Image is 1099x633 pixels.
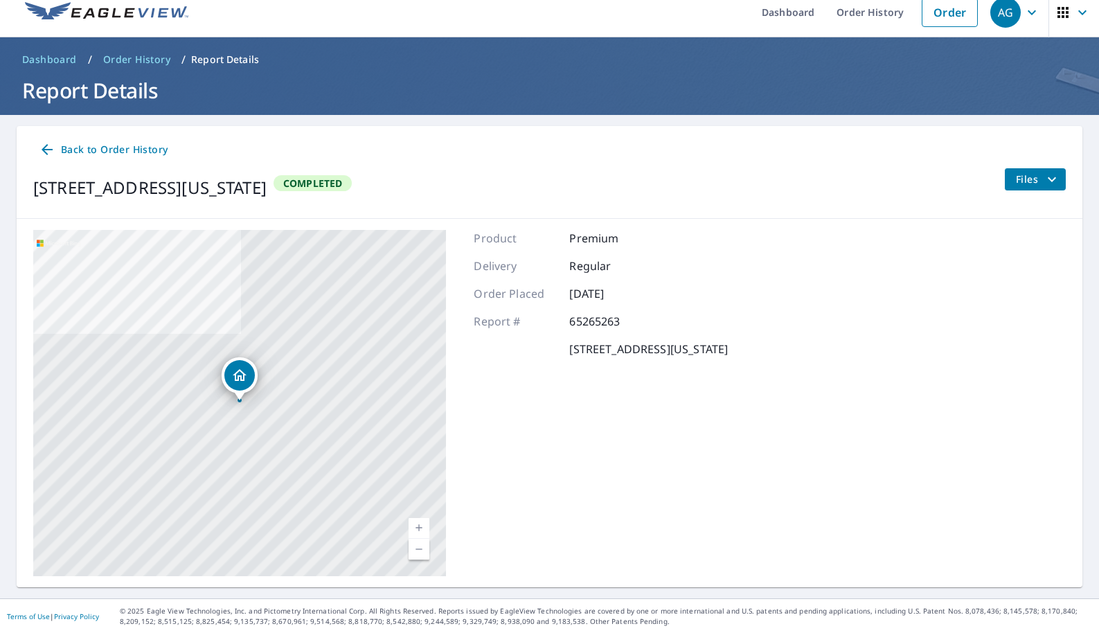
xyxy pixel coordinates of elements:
[17,48,82,71] a: Dashboard
[39,141,168,159] span: Back to Order History
[569,341,728,357] p: [STREET_ADDRESS][US_STATE]
[569,285,652,302] p: [DATE]
[191,53,259,66] p: Report Details
[88,51,92,68] li: /
[22,53,77,66] span: Dashboard
[120,606,1092,627] p: © 2025 Eagle View Technologies, Inc. and Pictometry International Corp. All Rights Reserved. Repo...
[569,313,652,330] p: 65265263
[181,51,186,68] li: /
[1016,171,1060,188] span: Files
[474,258,557,274] p: Delivery
[409,518,429,539] a: Current Level 17, Zoom In
[222,357,258,400] div: Dropped pin, building 1, Residential property, 2020 Colorado Blvd Denver, CO 80207
[54,612,99,621] a: Privacy Policy
[569,230,652,247] p: Premium
[474,313,557,330] p: Report #
[7,612,99,621] p: |
[409,539,429,560] a: Current Level 17, Zoom Out
[17,48,1082,71] nav: breadcrumb
[275,177,350,190] span: Completed
[103,53,170,66] span: Order History
[25,2,188,23] img: EV Logo
[474,230,557,247] p: Product
[17,76,1082,105] h1: Report Details
[569,258,652,274] p: Regular
[33,175,267,200] div: [STREET_ADDRESS][US_STATE]
[7,612,50,621] a: Terms of Use
[474,285,557,302] p: Order Placed
[33,137,173,163] a: Back to Order History
[98,48,176,71] a: Order History
[1004,168,1066,190] button: filesDropdownBtn-65265263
